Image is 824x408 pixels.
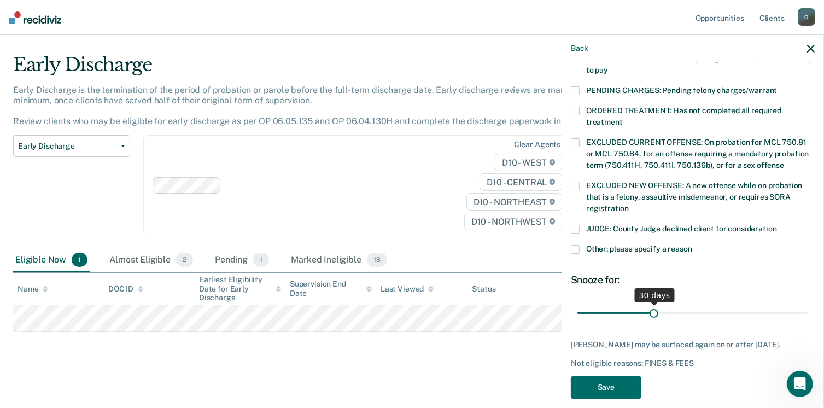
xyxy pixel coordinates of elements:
span: D10 - WEST [495,154,563,171]
div: Last Viewed [381,284,434,294]
span: D10 - NORTHEAST [466,193,563,211]
div: Earliest Eligibility Date for Early Discharge [199,275,281,302]
span: 1 [72,253,87,267]
div: 30 days [635,288,675,302]
span: EXCLUDED NEW OFFENSE: A new offense while on probation that is a felony, assaultive misdemeanor, ... [586,181,802,213]
div: [PERSON_NAME] may be surfaced again on or after [DATE]. [571,340,815,349]
span: D10 - CENTRAL [480,173,563,191]
div: Not eligible reasons: FINES & FEES [571,359,815,368]
div: DOC ID [108,284,143,294]
div: O [798,8,815,26]
div: Early Discharge [13,54,631,85]
p: Early Discharge is the termination of the period of probation or parole before the full-term disc... [13,85,601,127]
div: Pending [213,248,271,272]
div: Marked Ineligible [289,248,389,272]
span: EXCLUDED CURRENT OFFENSE: On probation for MCL 750.81 or MCL 750.84, for an offense requiring a m... [586,138,809,170]
button: Save [571,376,641,399]
div: Snooze for: [571,274,815,286]
iframe: Intercom live chat [787,371,813,397]
span: PENDING CHARGES: Pending felony charges/warrant [586,86,777,95]
span: 1 [253,253,269,267]
div: Supervision End Date [290,279,372,298]
span: ORDERED TREATMENT: Has not completed all required treatment [586,106,781,126]
span: 2 [176,253,193,267]
div: Clear agents [514,140,560,149]
div: Almost Eligible [107,248,195,272]
span: D10 - NORTHWEST [464,213,563,230]
span: 18 [367,253,387,267]
div: Status [472,284,495,294]
span: Early Discharge [18,142,116,151]
span: JUDGE: County Judge declined client for consideration [586,224,777,233]
img: Recidiviz [9,11,61,24]
div: Name [17,284,48,294]
span: Other: please specify a reason [586,244,692,253]
div: Eligible Now [13,248,90,272]
button: Back [571,44,588,53]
